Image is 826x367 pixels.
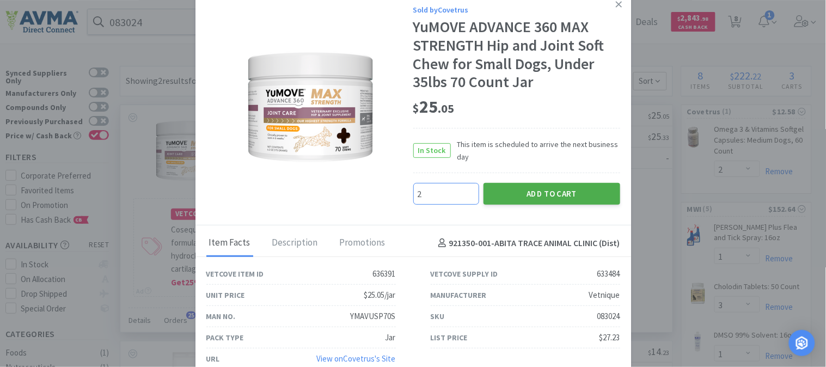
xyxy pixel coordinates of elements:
div: Vetnique [589,289,620,302]
div: Promotions [337,230,388,257]
div: YMAVUSP70S [351,310,396,323]
div: Open Intercom Messenger [789,330,815,356]
div: Sold by Covetrus [413,4,620,16]
div: Vetcove Supply ID [431,268,498,280]
div: 636391 [373,267,396,280]
div: YuMOVE ADVANCE 360 MAX STRENGTH Hip and Joint Soft Chew for Small Dogs, Under 35lbs 70 Count Jar [413,18,620,91]
div: 083024 [597,310,620,323]
div: 633484 [597,267,620,280]
span: . 05 [438,101,455,116]
div: SKU [431,310,445,322]
div: Manufacturer [431,289,487,301]
div: Item Facts [206,230,253,257]
div: $25.05/jar [364,289,396,302]
div: Unit Price [206,289,245,301]
div: Vetcove Item ID [206,268,264,280]
a: View onCovetrus's Site [317,353,396,364]
span: This item is scheduled to arrive the next business day [451,138,620,163]
button: Add to Cart [484,183,620,205]
div: Man No. [206,310,236,322]
div: List Price [431,332,468,344]
div: URL [206,353,220,365]
div: Jar [386,331,396,344]
span: In Stock [414,144,450,157]
div: $27.23 [599,331,620,344]
input: Qty [414,183,479,204]
span: 25 [413,96,455,118]
span: $ [413,101,420,116]
div: Description [270,230,321,257]
h4: 921350-001 - ABITA TRACE ANIMAL CLINIC (Dist) [434,236,620,250]
img: 08ebc18656b04afb983e72732cdbdb32_633484.png [242,42,378,169]
div: Pack Type [206,332,244,344]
